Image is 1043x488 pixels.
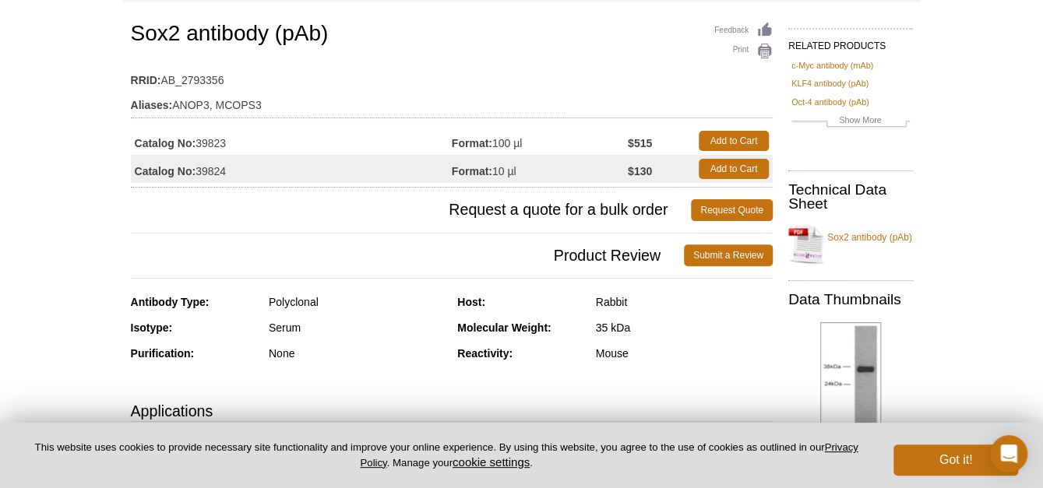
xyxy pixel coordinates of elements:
a: Submit a Review [684,244,773,266]
a: c-Myc antibody (mAb) [791,58,873,72]
strong: Host: [457,296,485,308]
a: Request Quote [691,199,773,221]
td: 39823 [131,127,452,155]
a: Feedback [714,22,773,39]
strong: Format: [452,164,492,178]
div: Rabbit [596,295,773,309]
td: 39824 [131,155,452,183]
a: Print [714,43,773,60]
div: None [269,346,446,360]
td: ANOP3, MCOPS3 [131,89,773,114]
h2: Data Thumbnails [788,293,913,307]
div: Serum [269,321,446,335]
a: Show More [791,113,910,131]
strong: Molecular Weight: [457,321,551,334]
strong: Aliases: [131,98,173,112]
strong: Format: [452,136,492,150]
a: Privacy Policy [360,441,858,468]
strong: RRID: [131,73,161,87]
p: This website uses cookies to provide necessary site functionality and improve your online experie... [25,441,868,470]
div: 35 kDa [596,321,773,335]
h2: RELATED PRODUCTS [788,28,913,56]
strong: Catalog No: [135,164,196,178]
td: AB_2793356 [131,64,773,89]
strong: Antibody Type: [131,296,210,308]
h1: Sox2 antibody (pAb) [131,22,773,48]
strong: Purification: [131,347,195,360]
div: Mouse [596,346,773,360]
div: Open Intercom Messenger [990,435,1027,472]
td: 10 µl [452,155,628,183]
a: Oct-4 antibody (pAb) [791,95,869,109]
div: Polyclonal [269,295,446,309]
strong: $130 [628,164,652,178]
a: Sox2 antibody (pAb) [788,221,913,268]
h2: Technical Data Sheet [788,183,913,211]
strong: $515 [628,136,652,150]
img: Sox2 antibody (pAb) tested by Western blot. [820,322,881,444]
button: Got it! [893,444,1018,476]
strong: Catalog No: [135,136,196,150]
strong: Isotype: [131,321,173,334]
a: KLF4 antibody (pAb) [791,76,869,90]
strong: Reactivity: [457,347,513,360]
a: Add to Cart [699,159,769,179]
a: Add to Cart [699,131,769,151]
span: Request a quote for a bulk order [131,199,692,221]
button: cookie settings [453,455,530,469]
span: Product Review [131,244,684,266]
td: 100 µl [452,127,628,155]
h3: Applications [131,399,773,423]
